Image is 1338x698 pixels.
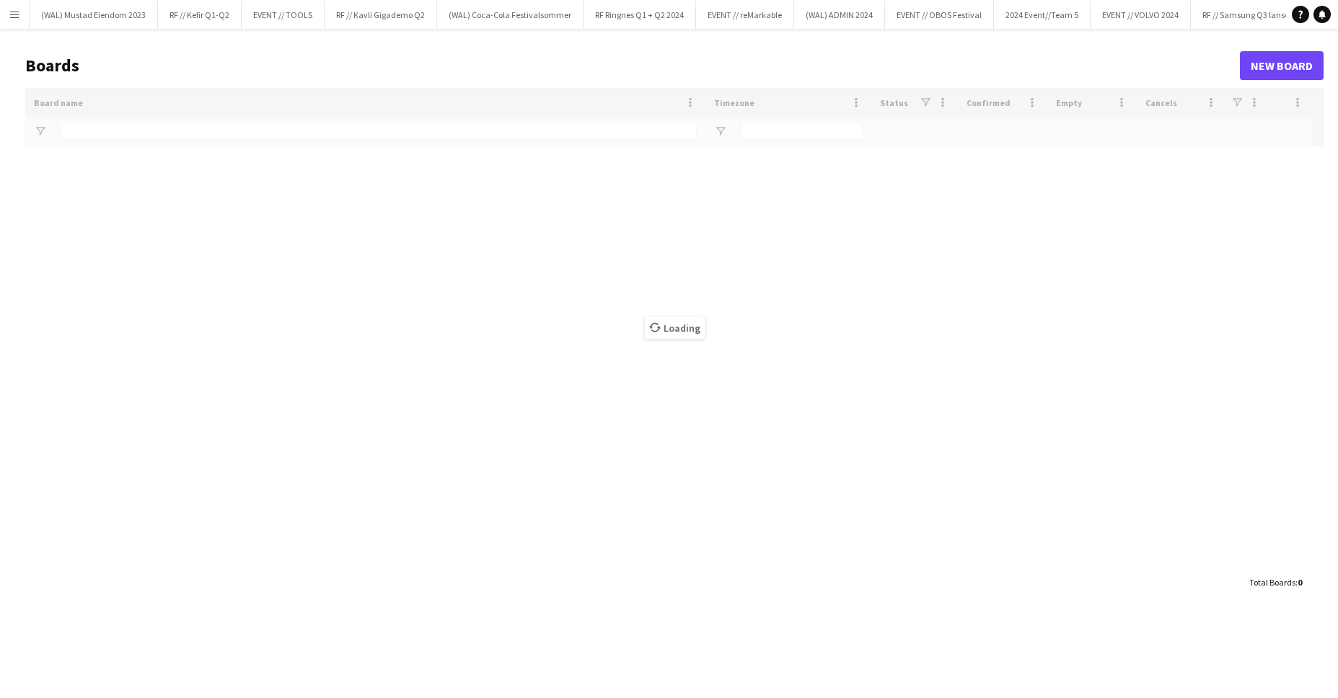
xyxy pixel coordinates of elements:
button: EVENT // OBOS Festival [885,1,994,29]
div: : [1249,568,1302,596]
span: Loading [645,317,705,339]
a: New Board [1240,51,1324,80]
button: 2024 Event//Team 5 [994,1,1091,29]
button: (WAL) ADMIN 2024 [794,1,885,29]
button: RF // Kavli Gigademo Q2 [325,1,437,29]
button: EVENT // VOLVO 2024 [1091,1,1191,29]
button: RF Ringnes Q1 + Q2 2024 [584,1,696,29]
button: EVENT // reMarkable [696,1,794,29]
button: (WAL) Mustad Eiendom 2023 [30,1,158,29]
h1: Boards [25,55,1240,76]
span: Total Boards [1249,577,1295,588]
button: (WAL) Coca-Cola Festivalsommer [437,1,584,29]
button: RF // Kefir Q1-Q2 [158,1,242,29]
button: EVENT // TOOLS [242,1,325,29]
span: 0 [1298,577,1302,588]
button: RF // Samsung Q3 lansering 2024 [1191,1,1334,29]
